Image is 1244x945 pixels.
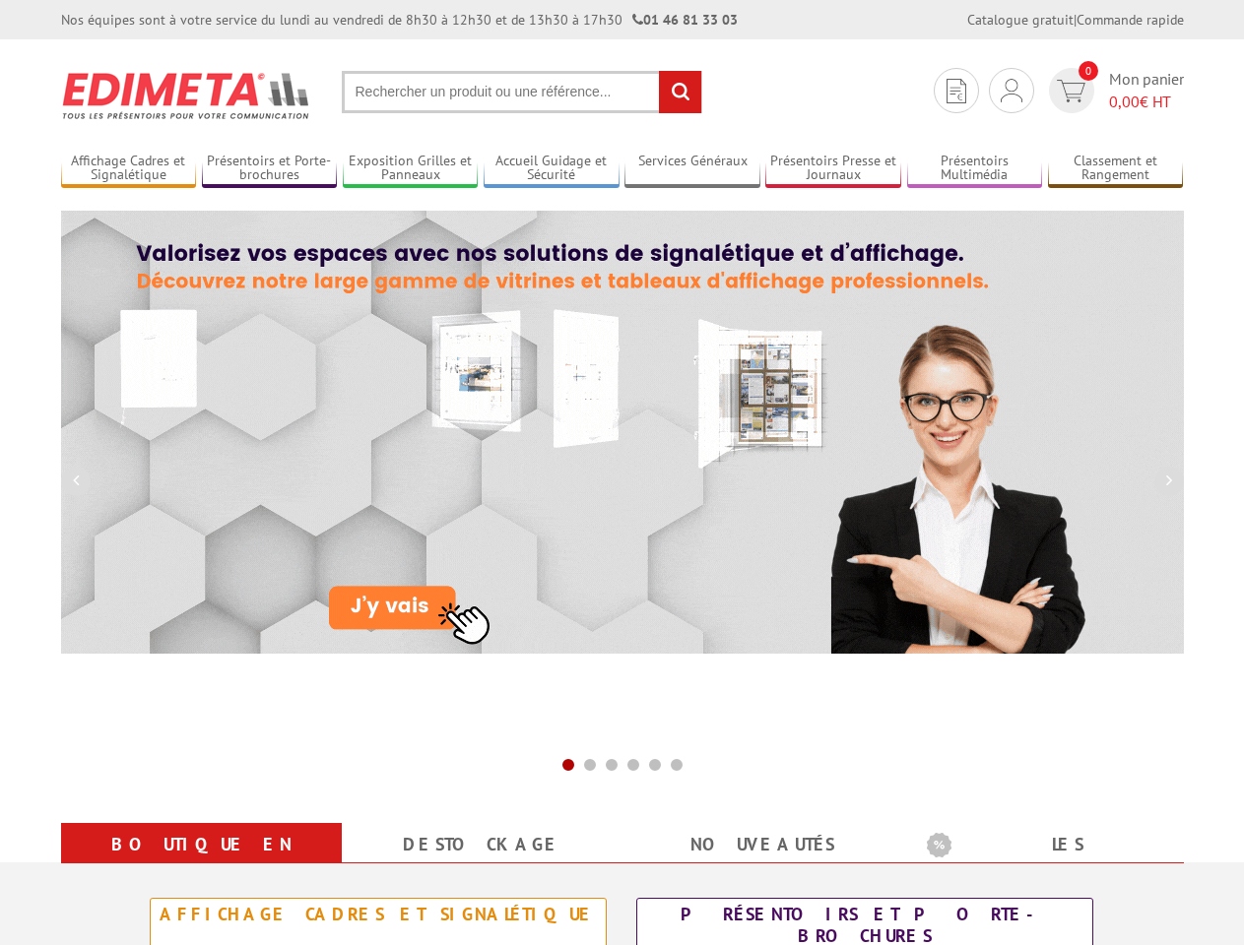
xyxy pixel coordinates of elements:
a: Catalogue gratuit [967,11,1074,29]
span: 0,00 [1109,92,1140,111]
input: Rechercher un produit ou une référence... [342,71,702,113]
a: devis rapide 0 Mon panier 0,00€ HT [1044,68,1184,113]
span: € HT [1109,91,1184,113]
a: Classement et Rangement [1048,153,1184,185]
a: Les promotions [927,827,1160,898]
span: 0 [1079,61,1098,81]
a: Accueil Guidage et Sécurité [484,153,620,185]
a: Présentoirs et Porte-brochures [202,153,338,185]
img: devis rapide [1057,80,1085,102]
input: rechercher [659,71,701,113]
img: Présentoir, panneau, stand - Edimeta - PLV, affichage, mobilier bureau, entreprise [61,59,312,132]
span: Mon panier [1109,68,1184,113]
img: devis rapide [947,79,966,103]
a: Boutique en ligne [85,827,318,898]
div: | [967,10,1184,30]
b: Les promotions [927,827,1173,866]
div: Nos équipes sont à votre service du lundi au vendredi de 8h30 à 12h30 et de 13h30 à 17h30 [61,10,738,30]
strong: 01 46 81 33 03 [632,11,738,29]
a: Présentoirs Presse et Journaux [765,153,901,185]
a: Services Généraux [624,153,760,185]
div: Affichage Cadres et Signalétique [156,904,601,925]
a: Exposition Grilles et Panneaux [343,153,479,185]
a: nouveautés [646,827,880,862]
a: Affichage Cadres et Signalétique [61,153,197,185]
a: Commande rapide [1077,11,1184,29]
a: Destockage [365,827,599,862]
img: devis rapide [1001,79,1022,102]
a: Présentoirs Multimédia [907,153,1043,185]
